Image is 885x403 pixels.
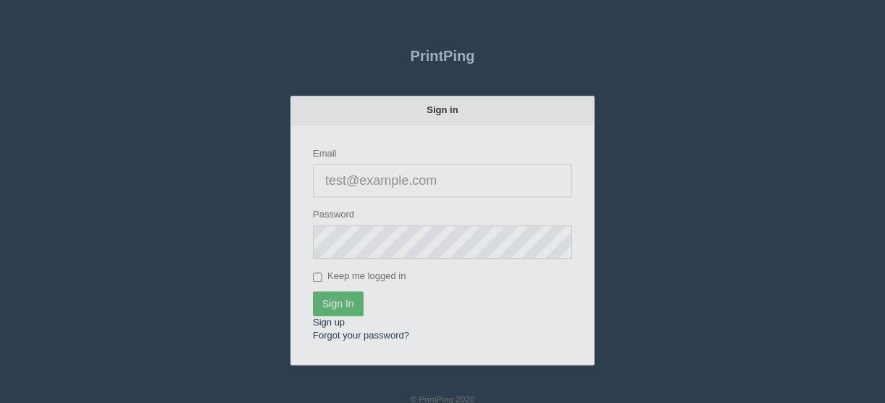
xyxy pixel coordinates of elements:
[313,328,409,339] a: Forgot your password?
[313,207,354,220] label: Password
[313,268,406,283] label: Keep me logged in
[427,103,458,114] strong: Sign in
[313,271,322,281] input: Keep me logged in
[313,162,572,196] input: test@example.com
[313,290,364,315] input: Sign In
[313,315,345,326] a: Sign up
[290,36,595,72] a: PrintPing
[313,146,337,159] label: Email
